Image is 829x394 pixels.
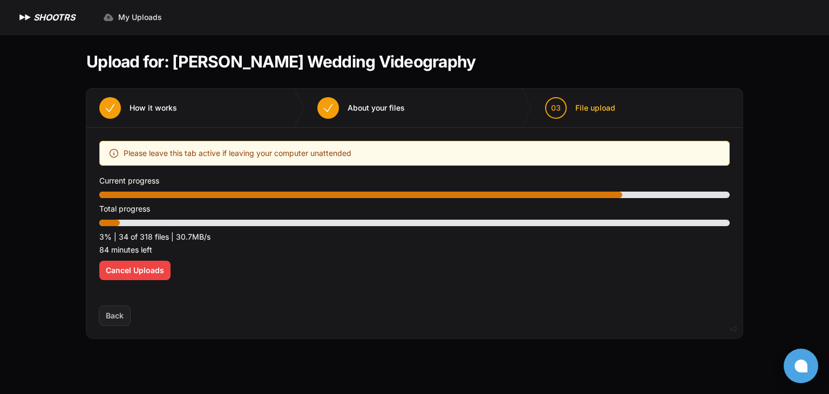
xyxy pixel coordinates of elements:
[784,349,818,383] button: Open chat window
[532,89,628,127] button: 03 File upload
[86,89,190,127] button: How it works
[33,11,75,24] h1: SHOOTRS
[97,8,168,27] a: My Uploads
[99,174,730,187] p: Current progress
[99,261,171,280] button: Cancel Uploads
[348,103,405,113] span: About your files
[86,52,475,71] h1: Upload for: [PERSON_NAME] Wedding Videography
[17,11,33,24] img: SHOOTRS
[551,103,561,113] span: 03
[130,103,177,113] span: How it works
[575,103,615,113] span: File upload
[118,12,162,23] span: My Uploads
[304,89,418,127] button: About your files
[99,243,730,256] p: 84 minutes left
[17,11,75,24] a: SHOOTRS SHOOTRS
[99,230,730,243] p: 3% | 34 of 318 files | 30.7MB/s
[730,323,737,336] div: v2
[106,265,164,276] span: Cancel Uploads
[124,147,351,160] span: Please leave this tab active if leaving your computer unattended
[99,202,730,215] p: Total progress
